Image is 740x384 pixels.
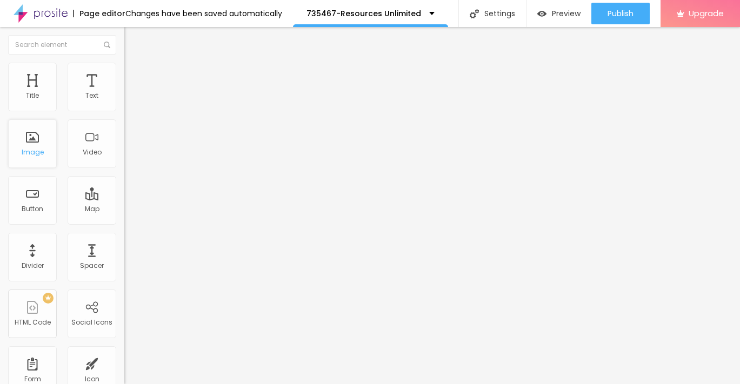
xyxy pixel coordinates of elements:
span: Publish [608,9,634,18]
div: Social Icons [71,319,112,326]
span: Preview [552,9,581,18]
img: view-1.svg [537,9,546,18]
div: Changes have been saved automatically [125,10,282,17]
div: Video [83,149,102,156]
div: Form [24,375,41,383]
input: Search element [8,35,116,55]
div: Icon [85,375,99,383]
div: Image [22,149,44,156]
div: Button [22,205,43,213]
span: Upgrade [689,9,724,18]
div: Page editor [73,10,125,17]
div: Map [85,205,99,213]
button: Publish [591,3,650,24]
button: Preview [526,3,591,24]
img: Icone [470,9,479,18]
iframe: Editor [124,27,740,384]
div: Spacer [80,262,104,270]
img: Icone [104,42,110,48]
div: Divider [22,262,44,270]
div: Text [85,92,98,99]
p: 735467-Resources Unlimited [306,10,421,17]
div: HTML Code [15,319,51,326]
div: Title [26,92,39,99]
